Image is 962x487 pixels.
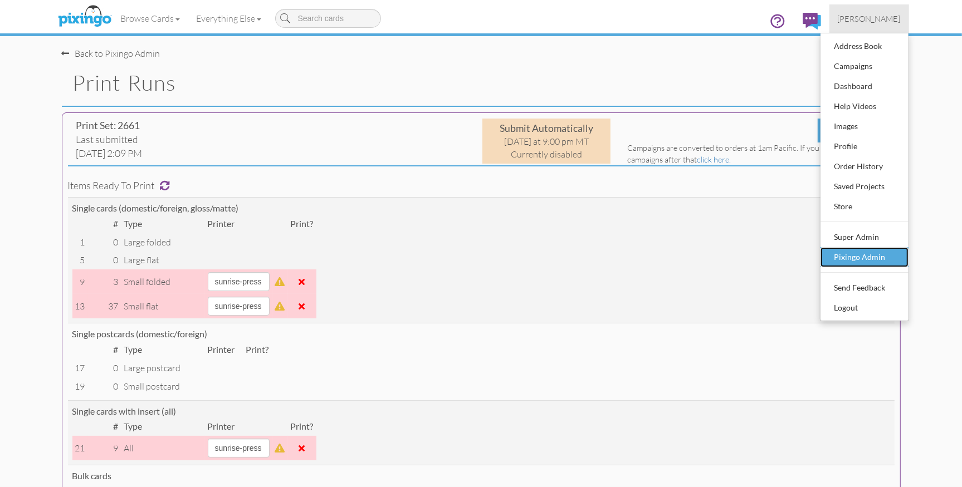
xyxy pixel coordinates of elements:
[121,215,205,233] td: Type
[821,156,909,176] a: Order History
[818,119,886,142] div: Submit now
[821,176,909,196] a: Saved Projects
[188,4,270,32] a: Everything Else
[832,299,897,316] div: Logout
[243,341,272,359] td: Print?
[72,470,890,483] div: Bulk cards
[121,294,205,318] td: small flat
[832,178,897,195] div: Saved Projects
[76,146,335,160] div: [DATE] 2:09 PM
[832,158,897,175] div: Order History
[72,359,88,377] td: 17
[88,269,121,294] td: 3
[832,198,897,215] div: Store
[72,233,88,252] td: 1
[88,436,121,460] td: 9
[88,251,121,269] td: 0
[821,36,909,56] a: Address Book
[832,118,897,135] div: Images
[68,180,895,191] h4: Items ready to print
[72,377,88,396] td: 19
[121,359,205,377] td: large postcard
[72,405,890,418] div: Single cards with insert (all)
[205,417,272,436] td: Printer
[55,3,114,31] img: pixingo logo
[627,142,886,165] div: Campaigns are converted to orders at 1am Pacific. If you need to run campaigns after that
[275,9,381,28] input: Search cards
[72,202,890,215] div: Single cards (domestic/foreign, gloss/matte)
[821,76,909,96] a: Dashboard
[821,136,909,156] a: Profile
[832,38,897,55] div: Address Book
[72,328,890,341] div: Single postcards (domestic/foreign)
[88,377,121,396] td: 0
[803,13,821,29] img: comments.svg
[832,58,897,75] div: Campaigns
[72,251,88,269] td: 5
[121,269,205,294] td: small folded
[838,14,901,23] span: [PERSON_NAME]
[832,249,897,265] div: Pixingo Admin
[121,341,205,359] td: Type
[485,121,608,135] div: Submit Automatically
[821,116,909,136] a: Images
[88,233,121,252] td: 0
[832,98,897,115] div: Help Videos
[697,155,731,164] a: click here.
[821,247,909,267] a: Pixingo Admin
[485,148,608,161] div: Currently disabled
[88,215,121,233] td: #
[121,417,205,436] td: Type
[205,341,238,359] td: Printer
[821,96,909,116] a: Help Videos
[76,132,335,146] div: Last submitted
[88,359,121,377] td: 0
[832,138,897,155] div: Profile
[121,377,205,396] td: small postcard
[72,269,88,294] td: 9
[88,294,121,318] td: 37
[72,436,88,460] td: 21
[88,341,121,359] td: #
[821,56,909,76] a: Campaigns
[821,196,909,217] a: Store
[832,78,897,95] div: Dashboard
[288,215,316,233] td: Print?
[832,229,897,245] div: Super Admin
[121,436,205,460] td: All
[62,36,901,60] nav-back: Pixingo Admin
[205,215,272,233] td: Printer
[88,417,121,436] td: #
[288,417,316,436] td: Print?
[73,71,901,95] h1: Print Runs
[72,294,88,318] td: 13
[485,135,608,148] div: [DATE] at 9:00 pm MT
[76,119,335,132] div: Print Set: 2661
[832,279,897,296] div: Send Feedback
[821,298,909,318] a: Logout
[62,47,160,60] div: Back to Pixingo Admin
[829,4,909,33] a: [PERSON_NAME]
[821,278,909,298] a: Send Feedback
[121,251,205,269] td: large flat
[821,227,909,247] a: Super Admin
[121,233,205,252] td: large folded
[113,4,188,32] a: Browse Cards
